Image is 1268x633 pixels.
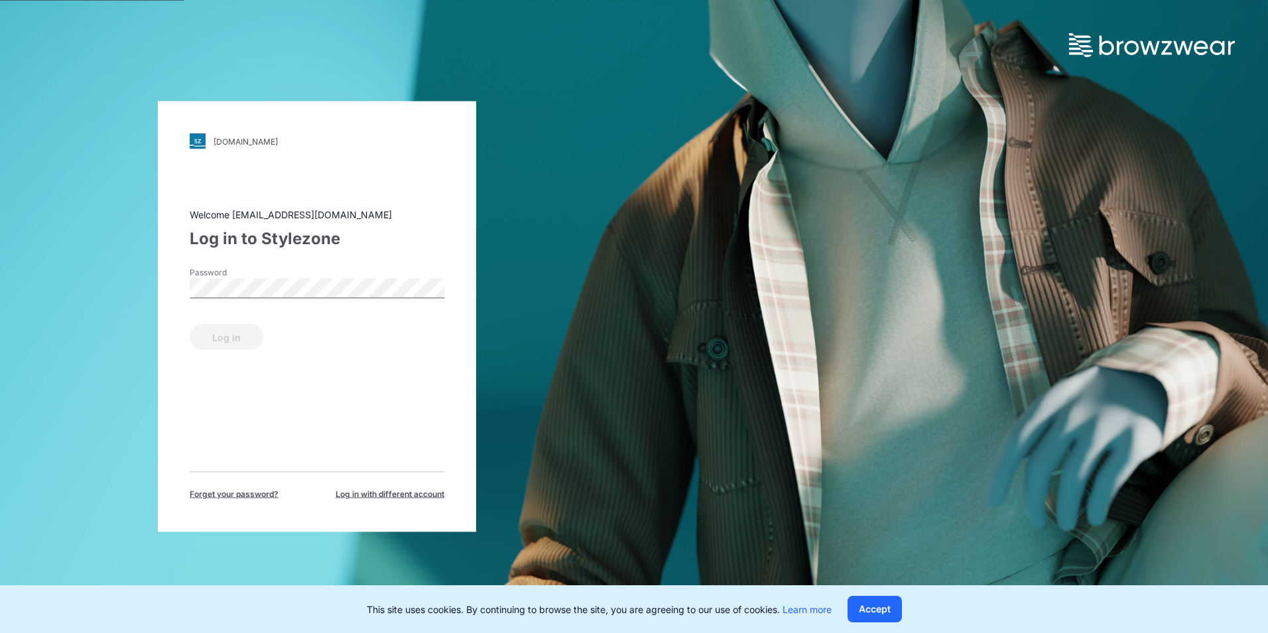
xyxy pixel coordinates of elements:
p: This site uses cookies. By continuing to browse the site, you are agreeing to our use of cookies. [367,602,832,616]
div: [DOMAIN_NAME] [214,136,278,146]
span: Forget your password? [190,488,279,500]
img: svg+xml;base64,PHN2ZyB3aWR0aD0iMjgiIGhlaWdodD0iMjgiIHZpZXdCb3g9IjAgMCAyOCAyOCIgZmlsbD0ibm9uZSIgeG... [190,133,206,149]
img: browzwear-logo.73288ffb.svg [1069,33,1235,57]
div: Welcome [EMAIL_ADDRESS][DOMAIN_NAME] [190,208,444,222]
button: Accept [848,596,902,622]
a: Learn more [783,604,832,615]
label: Password [190,267,283,279]
div: Log in to Stylezone [190,227,444,251]
a: [DOMAIN_NAME] [190,133,444,149]
span: Log in with different account [336,488,444,500]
